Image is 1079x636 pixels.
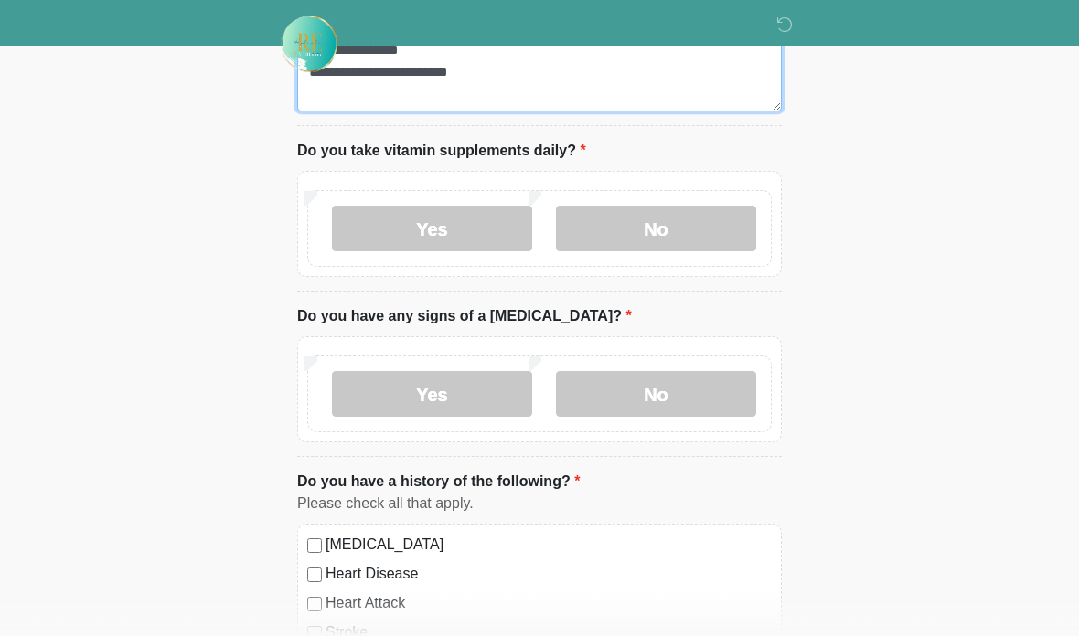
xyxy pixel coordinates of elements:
[297,305,632,327] label: Do you have any signs of a [MEDICAL_DATA]?
[556,371,756,417] label: No
[326,563,772,585] label: Heart Disease
[326,592,772,614] label: Heart Attack
[332,371,532,417] label: Yes
[307,538,322,553] input: [MEDICAL_DATA]
[297,493,782,514] div: Please check all that apply.
[297,471,580,493] label: Do you have a history of the following?
[297,140,586,162] label: Do you take vitamin supplements daily?
[556,206,756,251] label: No
[332,206,532,251] label: Yes
[326,534,772,556] label: [MEDICAL_DATA]
[307,597,322,611] input: Heart Attack
[279,14,339,74] img: Rehydrate Aesthetics & Wellness Logo
[307,567,322,582] input: Heart Disease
